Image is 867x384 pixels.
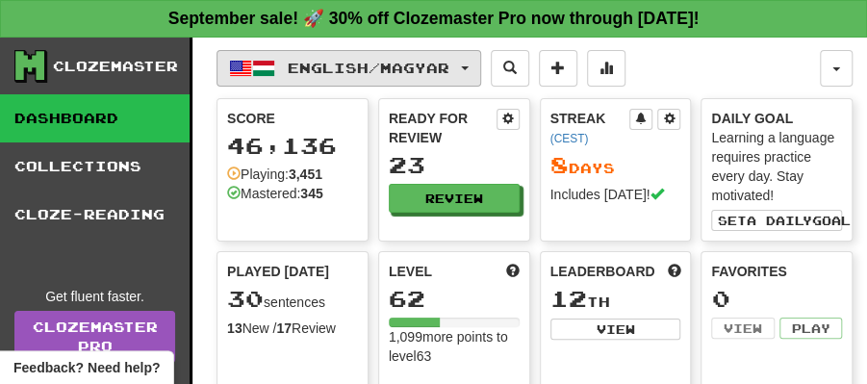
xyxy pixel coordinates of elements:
a: (CEST) [550,132,589,145]
div: sentences [227,287,358,312]
div: 1,099 more points to level 63 [389,327,520,366]
button: View [550,319,681,340]
button: More stats [587,50,625,87]
span: Leaderboard [550,262,655,281]
button: English/Magyar [217,50,481,87]
span: English / Magyar [288,60,449,76]
div: 46,136 [227,134,358,158]
div: Day s [550,153,681,178]
div: Favorites [711,262,842,281]
div: Clozemaster [53,57,178,76]
span: Played [DATE] [227,262,329,281]
div: 62 [389,287,520,311]
span: Level [389,262,432,281]
div: New / Review [227,319,358,338]
span: This week in points, UTC [667,262,680,281]
div: Ready for Review [389,109,497,147]
div: Playing: [227,165,322,184]
span: 8 [550,151,569,178]
strong: September sale! 🚀 30% off Clozemaster Pro now through [DATE]! [168,9,700,28]
div: Learning a language requires practice every day. Stay motivated! [711,128,842,205]
button: View [711,318,774,339]
div: Get fluent faster. [14,287,175,306]
span: 12 [550,285,587,312]
div: 0 [711,287,842,311]
button: Add sentence to collection [539,50,577,87]
a: ClozemasterPro [14,311,175,363]
button: Search sentences [491,50,529,87]
button: Review [389,184,520,213]
div: Streak [550,109,630,147]
span: Open feedback widget [13,358,160,377]
span: a daily [746,214,811,227]
button: Play [779,318,842,339]
div: Includes [DATE]! [550,185,681,204]
div: Daily Goal [711,109,842,128]
strong: 13 [227,320,242,336]
strong: 345 [300,186,322,201]
span: 30 [227,285,264,312]
div: Mastered: [227,184,323,203]
div: Score [227,109,358,128]
span: Score more points to level up [506,262,520,281]
strong: 17 [276,320,292,336]
strong: 3,451 [289,166,322,182]
div: th [550,287,681,312]
div: 23 [389,153,520,177]
button: Seta dailygoal [711,210,842,231]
